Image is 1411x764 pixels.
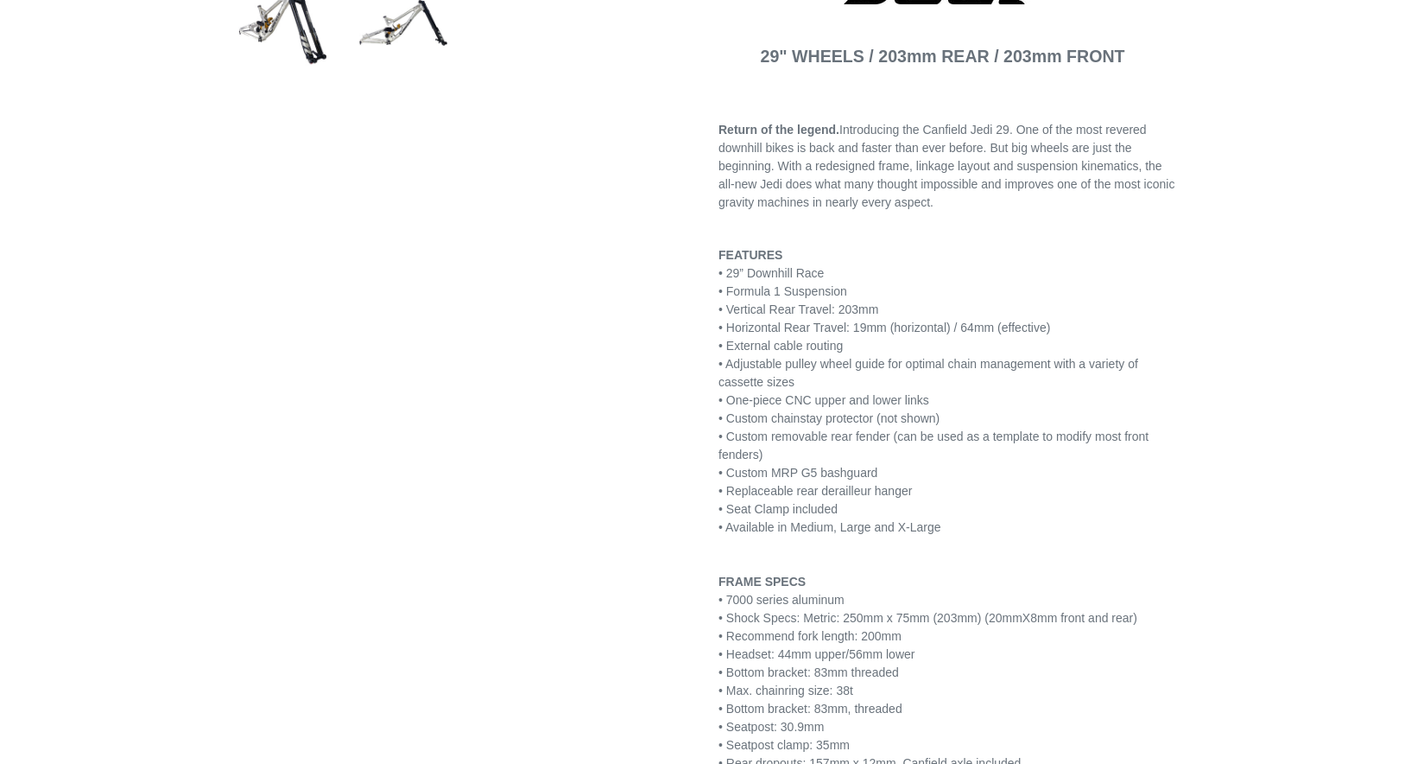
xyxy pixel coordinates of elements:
span: • Bottom bracket: 83mm threaded [718,665,899,679]
span: • Shock Specs: Metric: 250mm x 75mm (203mm) (20mmX8mm front and rear) [718,611,1137,625]
span: • External cable routing [718,339,843,353]
span: • Replaceable rear derailleur hanger [718,484,912,498]
span: • Headset: 44mm upper/56mm lower [718,647,914,661]
span: • Custom MRP G5 bashguard [718,466,877,480]
span: • Max. chainring size: 38t [718,684,853,697]
span: Introducing the Canfield Jedi 29. One of the most revered downhill bikes is back and faster than ... [718,123,1174,209]
span: • Custom removable rear fender (can be used as a template to modify most front fenders) [718,430,1148,462]
span: • Formula 1 Suspension [718,284,847,298]
span: • 29” Downhill Race [718,266,824,280]
strong: FRAME SPECS [718,575,806,589]
span: • Available in Medium, Large and X-Large [718,520,941,534]
span: • Recommend fork length: 200mm [718,629,902,643]
span: • Adjustable pulley wheel guide for optimal chain management with a variety of cassette sizes [718,357,1138,389]
span: • Custom chainstay protector (not shown) [718,411,940,425]
span: 29" WHEELS / 203mm REAR / 203mm FRONT [761,47,1125,66]
b: Return of the legend. [718,123,839,137]
span: • Seat Clamp included [718,502,838,516]
span: • One-piece CNC upper and lower links [718,393,929,407]
span: • Bottom bracket: 83mm, threaded [718,702,902,716]
span: • Seatpost: 30.9mm [718,720,824,734]
span: • Seatpost clamp: 35mm [718,738,850,752]
span: • Vertical Rear Travel: 203mm • Horizontal Rear Travel: 19mm (horizontal) / 64mm (effective) [718,302,1050,334]
span: • 7000 series aluminum [718,593,845,607]
b: FEATURES [718,248,782,262]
